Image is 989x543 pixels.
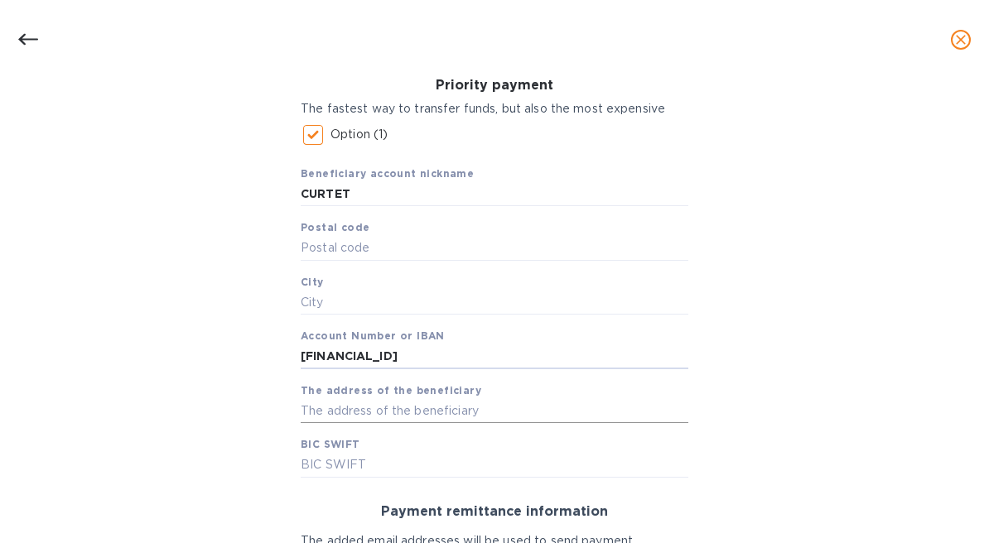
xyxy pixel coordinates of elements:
[301,78,688,94] h3: Priority payment
[301,399,688,424] input: The address of the beneficiary
[301,290,688,315] input: City
[301,221,369,233] b: Postal code
[301,100,688,118] p: The fastest way to transfer funds, but also the most expensive
[301,438,360,450] b: BIC SWIFT
[301,276,324,288] b: City
[301,167,474,180] b: Beneficiary account nickname
[301,384,481,396] b: The address of the beneficiary
[301,181,688,206] input: Beneficiary account nickname
[301,329,445,342] b: Account Number or IBAN
[301,453,688,478] input: BIC SWIFT
[941,20,981,60] button: close
[301,236,688,261] input: Postal code
[301,344,688,369] input: Account Number or IBAN
[301,504,688,520] h3: Payment remittance information
[330,126,388,143] p: Option (1)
